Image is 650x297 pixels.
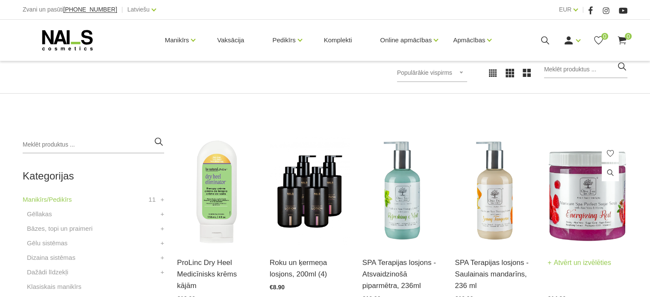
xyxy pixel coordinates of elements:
a: Gēlu sistēmas [27,238,68,248]
a: [PHONE_NUMBER] [63,6,117,13]
span: Populārākie vispirms [397,69,452,76]
a: + [161,238,165,248]
a: Pedikīrs [272,23,295,57]
a: Online apmācības [380,23,432,57]
span: €8.90 [270,284,285,291]
a: 0 [617,35,627,46]
a: Dizaina sistēmas [27,253,75,263]
a: Latviešu [127,4,150,15]
a: 0 [593,35,604,46]
a: Apmācības [453,23,485,57]
div: Zvani un pasūti [23,4,117,15]
a: Manikīrs [165,23,189,57]
span: 0 [601,33,608,40]
a: EUR [559,4,572,15]
input: Meklēt produktus ... [544,61,627,78]
a: + [161,209,165,219]
a: + [161,253,165,263]
img: Atsvaidzinošs Spa Tearpijas losjons pēdām/kājām ar piparmētras aromātu.Spa Terapijas pēdu losjons... [362,136,442,246]
a: Dažādi līdzekļi [27,267,68,277]
a: + [161,267,165,277]
a: Komplekti [317,20,359,61]
span: 11 [149,194,156,205]
span: | [582,4,584,15]
img: BAROJOŠS roku un ķermeņa LOSJONSBALI COCONUT barojošs roku un ķermeņa losjons paredzēts jebkura t... [270,136,350,246]
h2: Kategorijas [23,171,164,182]
a: + [161,223,165,234]
a: Manikīrs/Pedikīrs [23,194,72,205]
a: Atvērt un izvēlēties [547,257,611,269]
a: Bāzes, topi un praimeri [27,223,92,234]
img: SPA Terapijas losjons - Saulainais mandarīns, 236 mlNodrošina ar vitamīniem, intensīvi atjauno un... [455,136,535,246]
a: ProLinc Dry Heel Medicīnisks krēms kājām [177,257,257,292]
a: Roku un ķermeņa losjons, 200ml (4) [270,257,350,280]
img: Krēms novērš uzstaigājumu rašanos, pēdu plaisāšanu, varžacu veidošanos. Labākais risinājums, lai ... [177,136,257,246]
a: + [161,194,165,205]
span: | [121,4,123,15]
img: Īpaši ieteikts sausai un raupjai ādai. Unikāls vitamīnu un enerģijas skrubis ar ādas atjaunošanas... [547,136,627,246]
span: 0 [625,33,632,40]
a: Vaksācija [210,20,251,61]
input: Meklēt produktus ... [23,136,164,153]
a: SPA Terapijas losjons - Atsvaidzinošā piparmētra, 236ml [362,257,442,292]
a: SPA Terapijas losjons - Saulainais mandarīns, 236 ml [455,257,535,292]
a: Klasiskais manikīrs [27,282,82,292]
a: Gēllakas [27,209,52,219]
